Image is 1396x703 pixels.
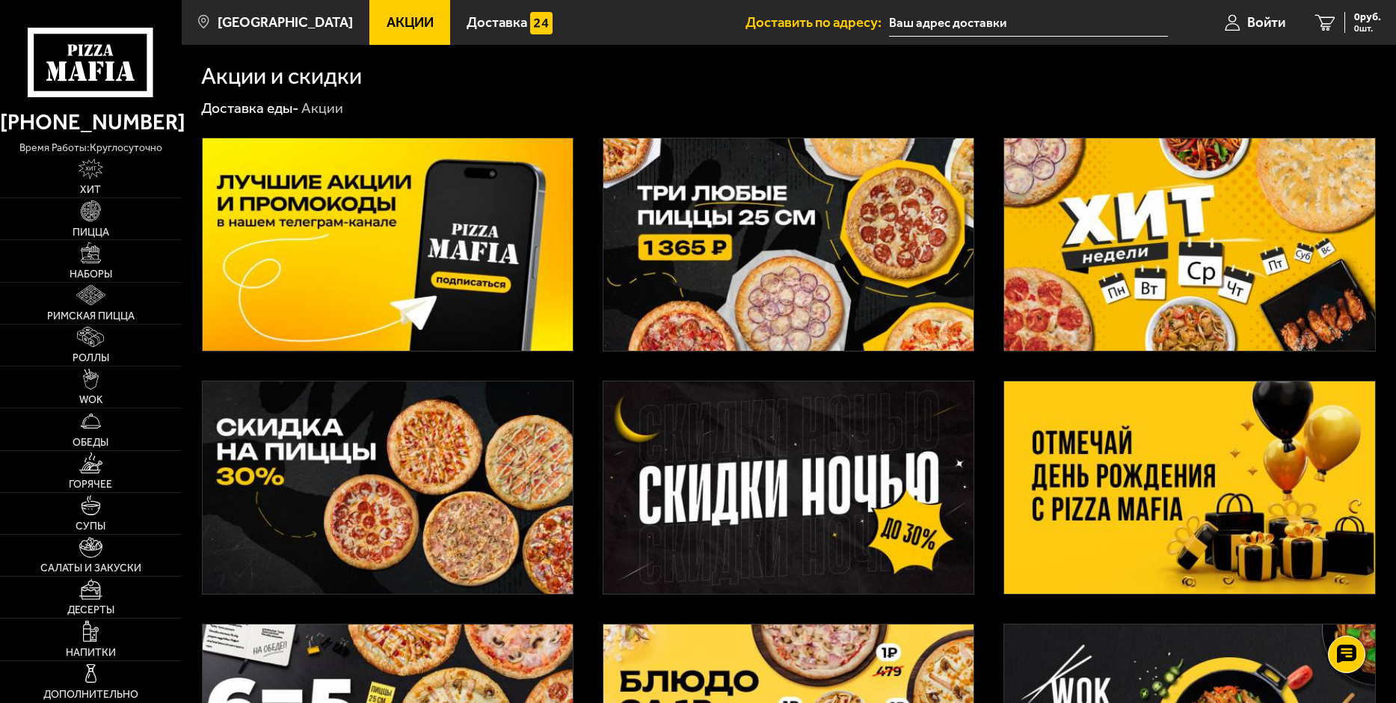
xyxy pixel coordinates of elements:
[1354,24,1381,33] span: 0 шт.
[387,16,434,30] span: Акции
[201,64,362,88] h1: Акции и скидки
[66,648,116,658] span: Напитки
[301,99,343,117] div: Акции
[889,9,1168,37] input: Ваш адрес доставки
[73,438,108,448] span: Обеды
[73,227,109,238] span: Пицца
[1247,16,1285,30] span: Войти
[70,269,112,280] span: Наборы
[76,521,105,532] span: Супы
[530,12,552,34] img: 15daf4d41897b9f0e9f617042186c801.svg
[73,353,109,363] span: Роллы
[47,311,135,322] span: Римская пицца
[67,605,114,615] span: Десерты
[218,16,353,30] span: [GEOGRAPHIC_DATA]
[1354,12,1381,22] span: 0 руб.
[40,563,141,574] span: Салаты и закуски
[80,185,101,195] span: Хит
[69,479,112,490] span: Горячее
[467,16,527,30] span: Доставка
[43,690,138,700] span: Дополнительно
[201,99,299,117] a: Доставка еды-
[745,16,889,30] span: Доставить по адресу:
[79,395,102,405] span: WOK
